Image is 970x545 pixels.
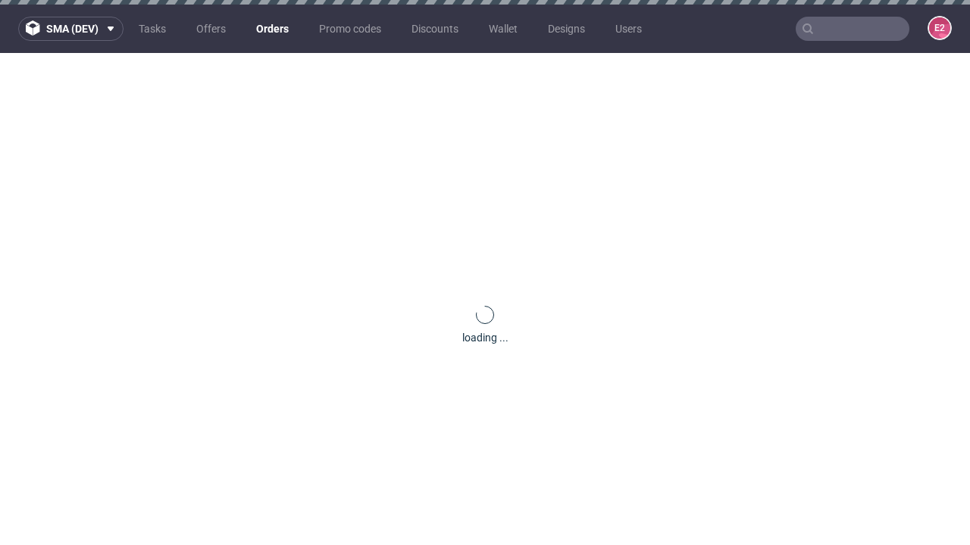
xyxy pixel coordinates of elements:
a: Users [606,17,651,41]
div: loading ... [462,330,508,345]
a: Offers [187,17,235,41]
a: Tasks [130,17,175,41]
a: Orders [247,17,298,41]
a: Designs [539,17,594,41]
span: sma (dev) [46,23,99,34]
a: Discounts [402,17,468,41]
button: sma (dev) [18,17,124,41]
a: Promo codes [310,17,390,41]
a: Wallet [480,17,527,41]
figcaption: e2 [929,17,950,39]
